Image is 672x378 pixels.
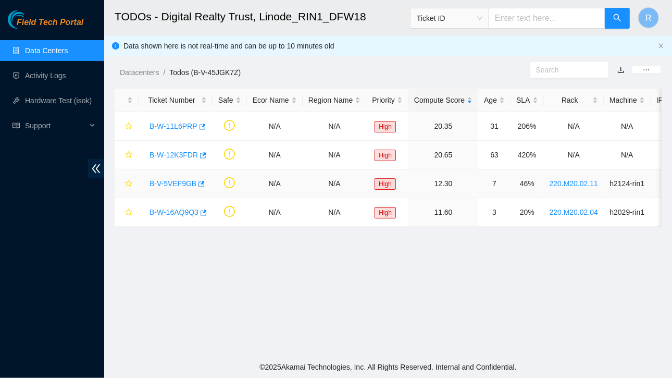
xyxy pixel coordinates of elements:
[511,169,543,198] td: 46%
[511,198,543,227] td: 20%
[163,68,165,77] span: /
[247,198,303,227] td: N/A
[478,169,511,198] td: 7
[150,208,198,216] a: B-W-16AQ9Q3
[375,207,396,218] span: High
[120,68,159,77] a: Datacenters
[247,169,303,198] td: N/A
[609,62,632,78] button: download
[478,198,511,227] td: 3
[604,141,651,169] td: N/A
[104,356,672,378] footer: © 2025 Akamai Technologies, Inc. All Rights Reserved. Internal and Confidential.
[604,112,651,141] td: N/A
[638,7,659,28] button: R
[375,121,396,132] span: High
[613,14,621,23] span: search
[150,122,197,130] a: B-W-11L6PRP
[536,64,595,76] input: Search
[408,169,478,198] td: 12.30
[550,179,598,188] a: 220.M20.02.11
[88,159,104,178] span: double-left
[25,46,68,55] a: Data Centers
[303,169,367,198] td: N/A
[25,96,92,105] a: Hardware Test (isok)
[478,141,511,169] td: 63
[604,169,651,198] td: h2124-rin1
[544,112,604,141] td: N/A
[375,150,396,161] span: High
[408,198,478,227] td: 11.60
[511,112,543,141] td: 206%
[604,198,651,227] td: h2029-rin1
[550,208,598,216] a: 220.M20.02.04
[658,43,664,50] button: close
[25,115,86,136] span: Support
[120,204,133,221] button: star
[224,149,235,160] span: exclamation-circle
[408,112,478,141] td: 20.35
[478,112,511,141] td: 31
[408,141,478,169] td: 20.65
[120,175,133,192] button: star
[8,19,83,32] a: Akamai TechnologiesField Tech Portal
[489,8,605,29] input: Enter text here...
[544,141,604,169] td: N/A
[120,147,133,163] button: star
[303,198,367,227] td: N/A
[120,118,133,135] button: star
[303,141,367,169] td: N/A
[125,209,132,217] span: star
[224,120,235,131] span: exclamation-circle
[25,71,66,80] a: Activity Logs
[17,18,83,28] span: Field Tech Portal
[417,10,482,26] span: Ticket ID
[150,151,198,159] a: B-W-12K3FDR
[169,68,241,77] a: Todos (B-V-45JGK7Z)
[643,66,650,74] span: ellipsis
[247,141,303,169] td: N/A
[645,11,652,25] span: R
[8,10,53,29] img: Akamai Technologies
[125,123,132,131] span: star
[303,112,367,141] td: N/A
[150,179,196,188] a: B-V-5VEF9GB
[605,8,630,29] button: search
[247,112,303,141] td: N/A
[617,66,625,74] a: download
[375,178,396,190] span: High
[125,180,132,188] span: star
[224,206,235,217] span: exclamation-circle
[511,141,543,169] td: 420%
[224,177,235,188] span: exclamation-circle
[13,122,20,129] span: read
[125,151,132,160] span: star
